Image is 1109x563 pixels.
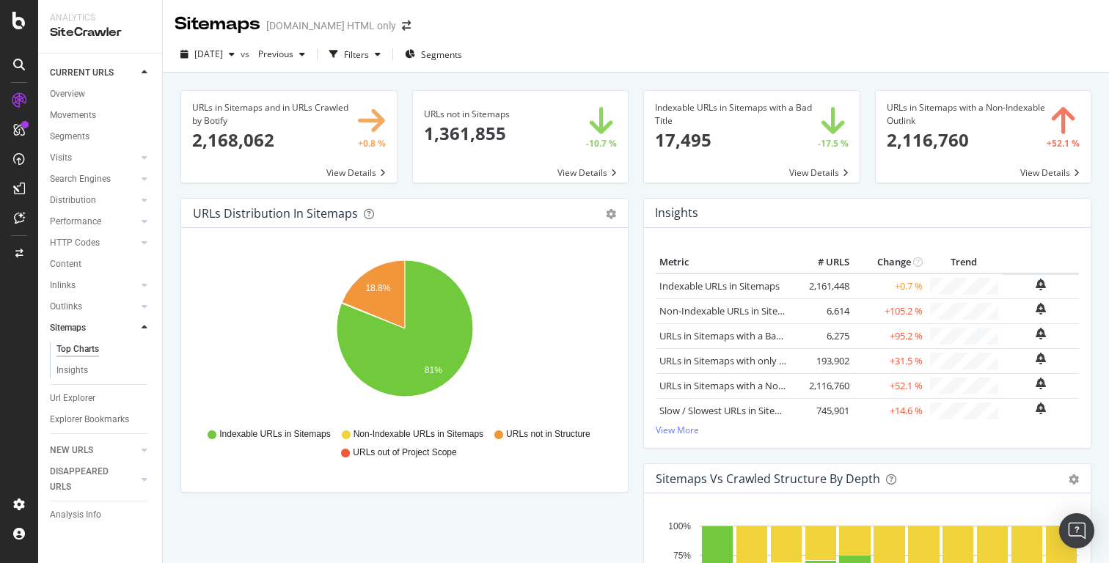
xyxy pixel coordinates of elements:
[1036,378,1046,389] div: bell-plus
[50,257,81,272] div: Content
[794,348,853,373] td: 193,902
[655,203,698,223] h4: Insights
[56,363,152,378] a: Insights
[50,299,137,314] a: Outlinks
[193,206,358,221] div: URLs Distribution in Sitemaps
[1036,328,1046,339] div: bell-plus
[402,21,411,31] div: arrow-right-arrow-left
[926,251,1002,273] th: Trend
[353,446,456,459] span: URLs out of Project Scope
[794,398,853,423] td: 745,901
[241,48,252,60] span: vs
[50,87,85,102] div: Overview
[853,398,926,423] td: +14.6 %
[399,43,468,66] button: Segments
[50,87,152,102] a: Overview
[1036,303,1046,314] div: bell-plus
[252,48,293,60] span: Previous
[56,342,152,357] a: Top Charts
[50,235,137,251] a: HTTP Codes
[794,273,853,299] td: 2,161,448
[50,24,150,41] div: SiteCrawler
[50,12,150,24] div: Analytics
[853,251,926,273] th: Change
[50,172,111,187] div: Search Engines
[323,43,387,66] button: Filters
[50,65,114,81] div: CURRENT URLS
[50,65,137,81] a: CURRENT URLS
[853,323,926,348] td: +95.2 %
[656,424,1079,436] a: View More
[50,129,89,144] div: Segments
[266,18,396,33] div: [DOMAIN_NAME] HTML only
[659,379,865,392] a: URLs in Sitemaps with a Non-Indexable Outlink
[50,129,152,144] a: Segments
[794,323,853,348] td: 6,275
[659,404,799,417] a: Slow / Slowest URLs in Sitemaps
[50,257,152,272] a: Content
[50,150,137,166] a: Visits
[659,329,863,342] a: URLs in Sitemaps with a Bad HTTP Status Code
[606,209,616,219] div: gear
[50,464,124,495] div: DISAPPEARED URLS
[252,43,311,66] button: Previous
[50,412,152,427] a: Explorer Bookmarks
[1036,402,1046,414] div: bell-plus
[853,273,926,299] td: +0.7 %
[656,471,880,486] div: Sitemaps vs Crawled Structure by Depth
[50,391,152,406] a: Url Explorer
[853,298,926,323] td: +105.2 %
[1036,279,1046,290] div: bell-plus
[673,551,691,561] text: 75%
[1036,353,1046,364] div: bell-plus
[50,108,96,123] div: Movements
[794,251,853,273] th: # URLS
[50,278,137,293] a: Inlinks
[56,363,88,378] div: Insights
[659,304,802,317] a: Non-Indexable URLs in Sitemaps
[50,507,101,523] div: Analysis Info
[50,464,137,495] a: DISAPPEARED URLS
[194,48,223,60] span: 2025 Aug. 7th
[1059,513,1094,548] div: Open Intercom Messenger
[50,193,137,208] a: Distribution
[50,278,76,293] div: Inlinks
[50,507,152,523] a: Analysis Info
[659,354,841,367] a: URLs in Sitemaps with only 1 Follow Inlink
[50,320,86,336] div: Sitemaps
[50,150,72,166] div: Visits
[50,299,82,314] div: Outlinks
[794,298,853,323] td: 6,614
[794,373,853,398] td: 2,116,760
[50,172,137,187] a: Search Engines
[50,443,93,458] div: NEW URLS
[365,284,390,294] text: 18.8%
[50,235,100,251] div: HTTP Codes
[193,251,616,422] svg: A chart.
[853,373,926,398] td: +52.1 %
[668,521,691,531] text: 100%
[656,251,794,273] th: Metric
[853,348,926,373] td: +31.5 %
[50,214,101,229] div: Performance
[50,214,137,229] a: Performance
[659,279,780,292] a: Indexable URLs in Sitemaps
[425,366,442,376] text: 81%
[50,391,95,406] div: Url Explorer
[344,48,369,61] div: Filters
[175,12,260,37] div: Sitemaps
[50,320,137,336] a: Sitemaps
[219,428,330,441] span: Indexable URLs in Sitemaps
[56,342,99,357] div: Top Charts
[50,443,137,458] a: NEW URLS
[1069,474,1079,485] div: gear
[175,43,241,66] button: [DATE]
[50,193,96,208] div: Distribution
[50,108,152,123] a: Movements
[50,412,129,427] div: Explorer Bookmarks
[421,48,462,61] span: Segments
[506,428,590,441] span: URLs not in Structure
[354,428,483,441] span: Non-Indexable URLs in Sitemaps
